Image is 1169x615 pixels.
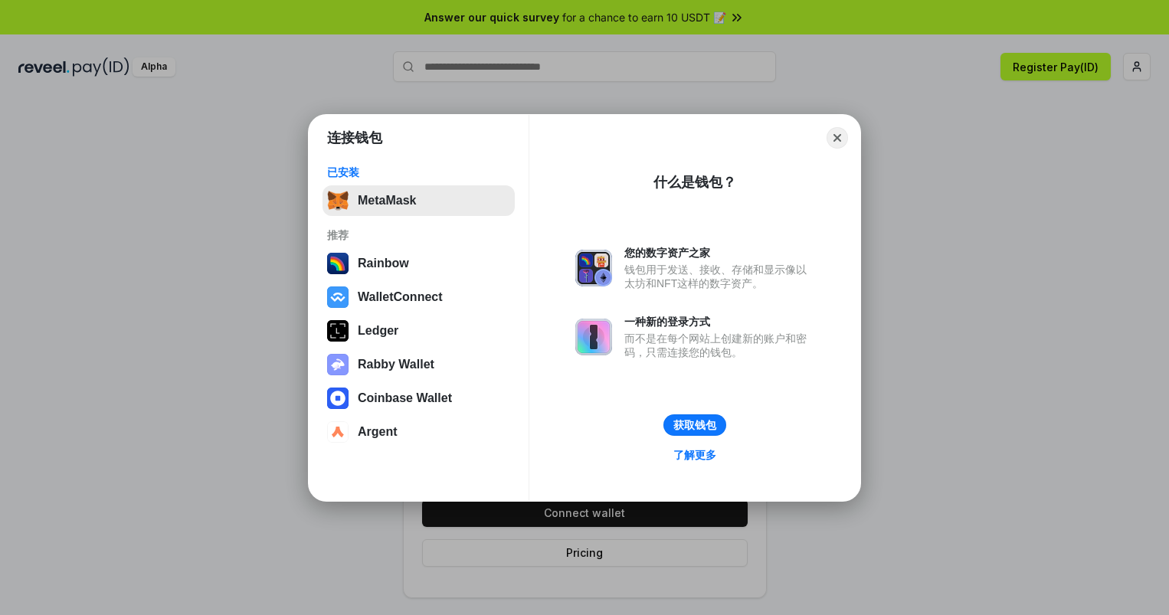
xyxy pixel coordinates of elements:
button: WalletConnect [323,282,515,312]
img: svg+xml,%3Csvg%20width%3D%22120%22%20height%3D%22120%22%20viewBox%3D%220%200%20120%20120%22%20fil... [327,253,349,274]
div: WalletConnect [358,290,443,304]
button: Coinbase Wallet [323,383,515,414]
button: Ledger [323,316,515,346]
div: MetaMask [358,194,416,208]
div: Rainbow [358,257,409,270]
img: svg+xml,%3Csvg%20xmlns%3D%22http%3A%2F%2Fwww.w3.org%2F2000%2Fsvg%22%20fill%3D%22none%22%20viewBox... [327,354,349,375]
div: Coinbase Wallet [358,391,452,405]
div: 推荐 [327,228,510,242]
div: 而不是在每个网站上创建新的账户和密码，只需连接您的钱包。 [624,332,814,359]
h1: 连接钱包 [327,129,382,147]
div: Ledger [358,324,398,338]
button: 获取钱包 [663,414,726,436]
a: 了解更多 [664,445,725,465]
div: 获取钱包 [673,418,716,432]
div: 什么是钱包？ [653,173,736,191]
div: 一种新的登录方式 [624,315,814,329]
div: 了解更多 [673,448,716,462]
div: 您的数字资产之家 [624,246,814,260]
div: Rabby Wallet [358,358,434,371]
img: svg+xml,%3Csvg%20xmlns%3D%22http%3A%2F%2Fwww.w3.org%2F2000%2Fsvg%22%20fill%3D%22none%22%20viewBox... [575,250,612,286]
div: 钱包用于发送、接收、存储和显示像以太坊和NFT这样的数字资产。 [624,263,814,290]
img: svg+xml,%3Csvg%20width%3D%2228%22%20height%3D%2228%22%20viewBox%3D%220%200%2028%2028%22%20fill%3D... [327,421,349,443]
img: svg+xml,%3Csvg%20xmlns%3D%22http%3A%2F%2Fwww.w3.org%2F2000%2Fsvg%22%20fill%3D%22none%22%20viewBox... [575,319,612,355]
button: Close [827,127,848,149]
button: Argent [323,417,515,447]
button: Rainbow [323,248,515,279]
div: 已安装 [327,165,510,179]
img: svg+xml,%3Csvg%20width%3D%2228%22%20height%3D%2228%22%20viewBox%3D%220%200%2028%2028%22%20fill%3D... [327,388,349,409]
button: MetaMask [323,185,515,216]
img: svg+xml,%3Csvg%20xmlns%3D%22http%3A%2F%2Fwww.w3.org%2F2000%2Fsvg%22%20width%3D%2228%22%20height%3... [327,320,349,342]
img: svg+xml,%3Csvg%20fill%3D%22none%22%20height%3D%2233%22%20viewBox%3D%220%200%2035%2033%22%20width%... [327,190,349,211]
button: Rabby Wallet [323,349,515,380]
div: Argent [358,425,398,439]
img: svg+xml,%3Csvg%20width%3D%2228%22%20height%3D%2228%22%20viewBox%3D%220%200%2028%2028%22%20fill%3D... [327,286,349,308]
